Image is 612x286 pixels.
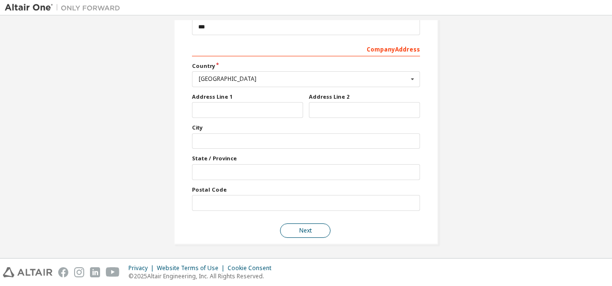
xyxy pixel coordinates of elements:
[309,93,420,101] label: Address Line 2
[192,155,420,162] label: State / Province
[192,186,420,194] label: Postal Code
[280,223,331,238] button: Next
[74,267,84,277] img: instagram.svg
[192,41,420,56] div: Company Address
[228,264,277,272] div: Cookie Consent
[157,264,228,272] div: Website Terms of Use
[106,267,120,277] img: youtube.svg
[192,62,420,70] label: Country
[128,264,157,272] div: Privacy
[58,267,68,277] img: facebook.svg
[199,76,408,82] div: [GEOGRAPHIC_DATA]
[128,272,277,280] p: © 2025 Altair Engineering, Inc. All Rights Reserved.
[90,267,100,277] img: linkedin.svg
[192,124,420,131] label: City
[5,3,125,13] img: Altair One
[192,93,303,101] label: Address Line 1
[3,267,52,277] img: altair_logo.svg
